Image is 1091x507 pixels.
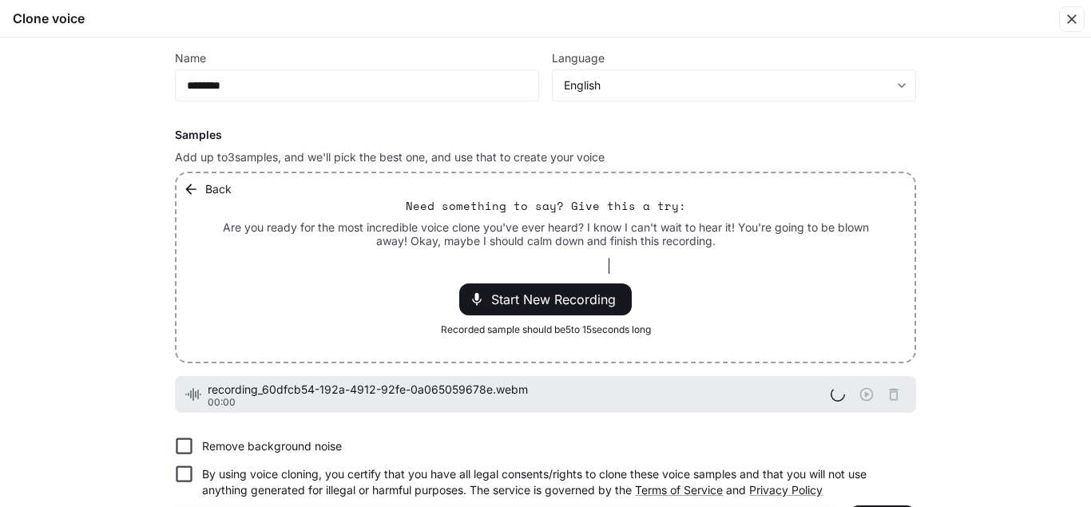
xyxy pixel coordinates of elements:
[208,398,831,407] p: 00:00
[459,283,632,315] div: Start New Recording
[215,220,876,248] p: Are you ready for the most incredible voice clone you've ever heard? I know I can't wait to hear ...
[208,382,831,398] span: recording_60dfcb54-192a-4912-92fe-0a065059678e.webm
[564,77,890,93] div: English
[175,149,916,165] p: Add up to 3 samples, and we'll pick the best one, and use that to create your voice
[553,77,915,93] div: English
[749,483,823,497] a: Privacy Policy
[552,53,605,64] p: Language
[202,466,903,498] p: By using voice cloning, you certify that you have all legal consents/rights to clone these voice ...
[491,290,625,309] span: Start New Recording
[175,53,206,64] p: Name
[175,127,916,143] h6: Samples
[202,438,342,454] p: Remove background noise
[635,483,723,497] a: Terms of Service
[406,198,686,214] p: Need something to say? Give this a try:
[13,10,85,27] h5: Clone voice
[441,322,651,338] span: Recorded sample should be 5 to 15 seconds long
[180,173,238,205] button: Back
